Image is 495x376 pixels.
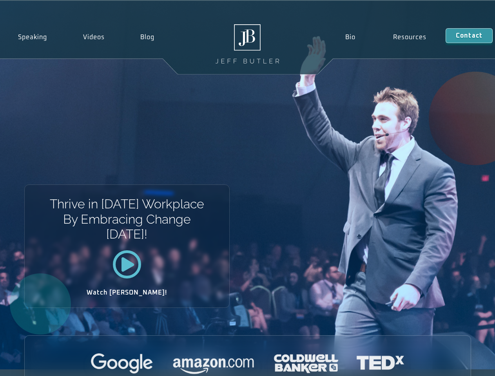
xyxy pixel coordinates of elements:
nav: Menu [326,28,445,46]
a: Resources [374,28,446,46]
a: Videos [65,28,123,46]
h1: Thrive in [DATE] Workplace By Embracing Change [DATE]! [49,197,205,242]
h2: Watch [PERSON_NAME]! [52,289,202,296]
a: Blog [122,28,172,46]
a: Contact [446,28,493,43]
span: Contact [456,33,482,39]
a: Bio [326,28,374,46]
